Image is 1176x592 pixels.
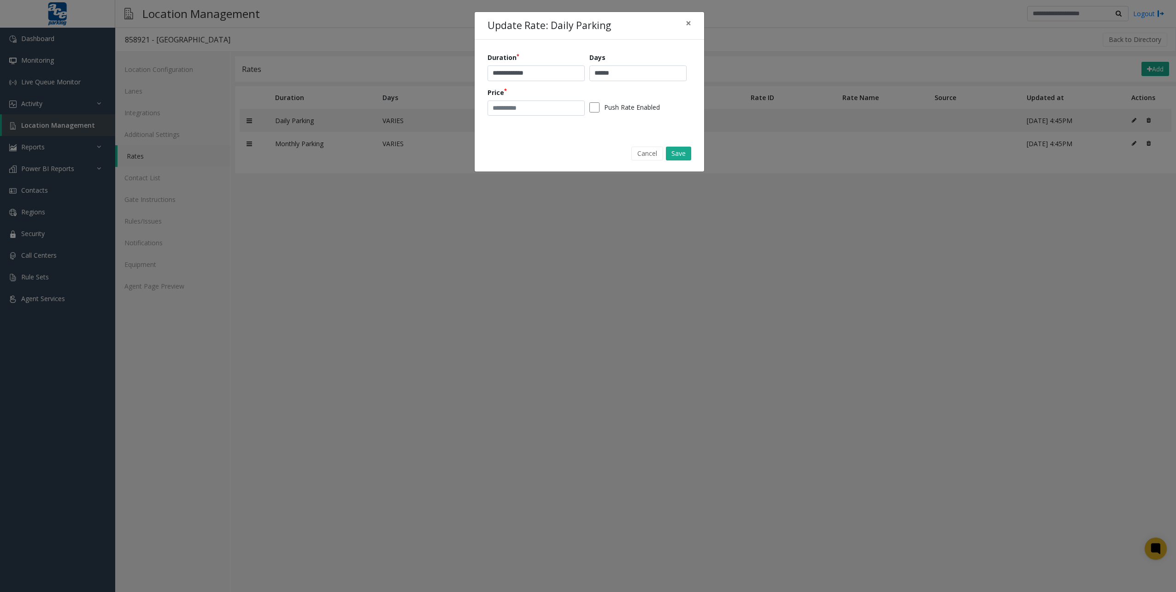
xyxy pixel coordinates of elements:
span: × [686,17,691,30]
label: Days [589,53,606,62]
button: Cancel [631,147,663,160]
h4: Update Rate: Daily Parking [488,18,611,33]
label: Price [488,88,507,97]
label: Push Rate Enabled [604,102,660,112]
button: Close [679,12,698,35]
button: Save [666,147,691,160]
label: Duration [488,53,519,62]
